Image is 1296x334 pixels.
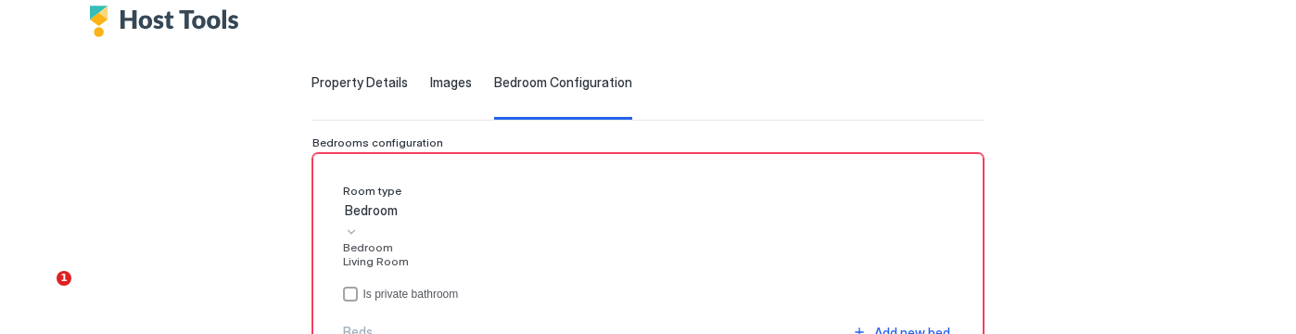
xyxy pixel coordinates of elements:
span: Living Room [343,254,409,268]
span: Bedroom [345,202,398,219]
span: Bedroom Configuration [494,74,632,91]
span: Images [430,74,472,91]
span: 1 [57,271,71,286]
span: Bedroom [343,240,393,254]
iframe: Intercom live chat [19,271,63,315]
div: privateBathroom [343,287,954,302]
span: Bedrooms configuration [312,135,443,149]
div: Is private bathroom [363,288,459,301]
div: Host Tools Logo [89,6,248,37]
span: Room type [343,184,401,198]
span: Property Details [311,74,408,91]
